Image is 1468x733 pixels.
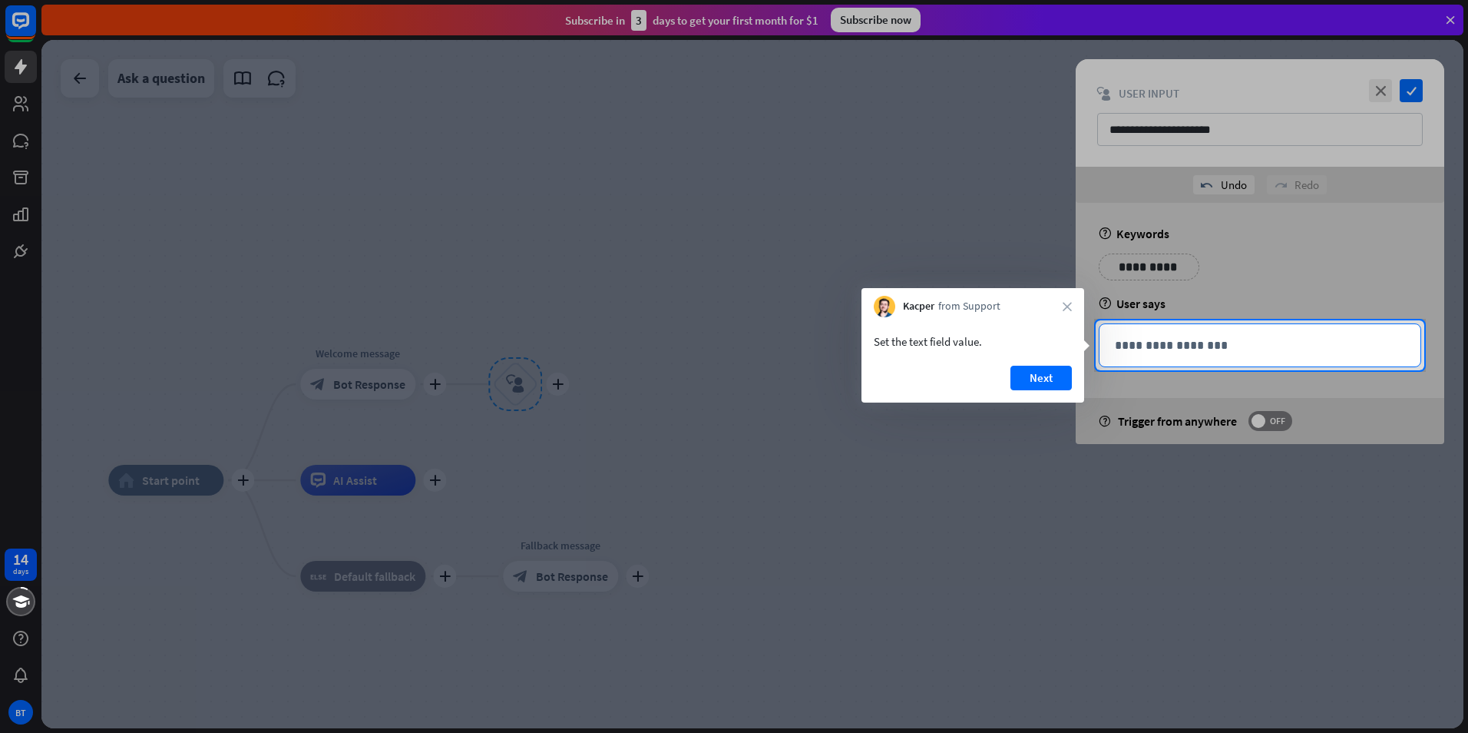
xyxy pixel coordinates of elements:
button: Next [1010,366,1072,390]
button: Open LiveChat chat widget [12,6,58,52]
i: close [1063,302,1072,311]
div: Set the text field value. [874,333,1072,350]
span: Kacper [903,299,934,314]
span: from Support [938,299,1000,314]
